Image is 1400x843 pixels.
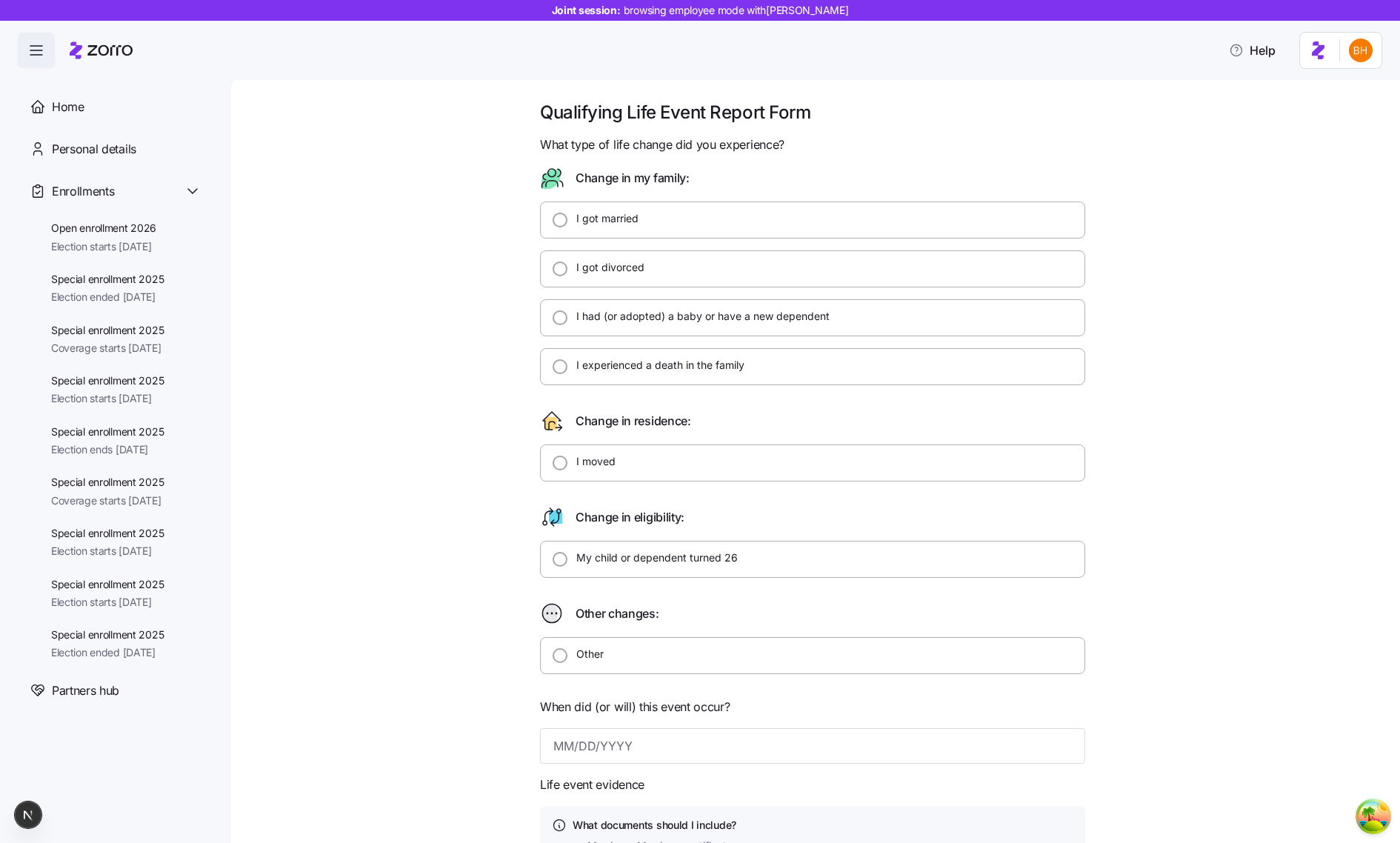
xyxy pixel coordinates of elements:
[51,373,164,388] span: Special enrollment 2025
[52,98,84,116] span: Home
[576,169,690,187] span: Change in my family:
[573,818,1073,833] h4: What documents should I include?
[552,3,849,18] span: Joint session:
[52,682,119,700] span: Partners hub
[1217,36,1287,65] button: Help
[52,182,114,201] span: Enrollments
[576,508,684,527] span: Change in eligibility:
[51,442,164,457] span: Election ends [DATE]
[51,645,164,660] span: Election ended [DATE]
[51,475,164,490] span: Special enrollment 2025
[1359,802,1388,831] button: Open Tanstack query devtools
[567,358,744,373] label: I experienced a death in the family
[540,728,1085,764] input: MM/DD/YYYY
[51,526,164,541] span: Special enrollment 2025
[51,544,164,559] span: Election starts [DATE]
[51,577,164,592] span: Special enrollment 2025
[567,550,738,565] label: My child or dependent turned 26
[51,272,164,287] span: Special enrollment 2025
[624,3,849,18] span: browsing employee mode with [PERSON_NAME]
[567,454,616,469] label: I moved
[567,647,604,662] label: Other
[51,221,156,236] span: Open enrollment 2026
[51,627,164,642] span: Special enrollment 2025
[540,101,1085,124] h1: Qualifying Life Event Report Form
[51,391,164,406] span: Election starts [DATE]
[52,140,136,159] span: Personal details
[567,260,644,275] label: I got divorced
[576,604,659,623] span: Other changes:
[1349,39,1373,62] img: 4c75172146ef2474b9d2df7702cc87ce
[51,290,164,304] span: Election ended [DATE]
[540,698,730,716] span: When did (or will) this event occur?
[51,341,164,356] span: Coverage starts [DATE]
[51,424,164,439] span: Special enrollment 2025
[51,323,164,338] span: Special enrollment 2025
[576,412,691,430] span: Change in residence:
[51,239,156,254] span: Election starts [DATE]
[51,493,164,508] span: Coverage starts [DATE]
[567,211,639,226] label: I got married
[540,776,644,794] span: Life event evidence
[51,595,164,610] span: Election starts [DATE]
[567,309,830,324] label: I had (or adopted) a baby or have a new dependent
[540,136,784,154] span: What type of life change did you experience?
[1229,41,1276,59] span: Help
